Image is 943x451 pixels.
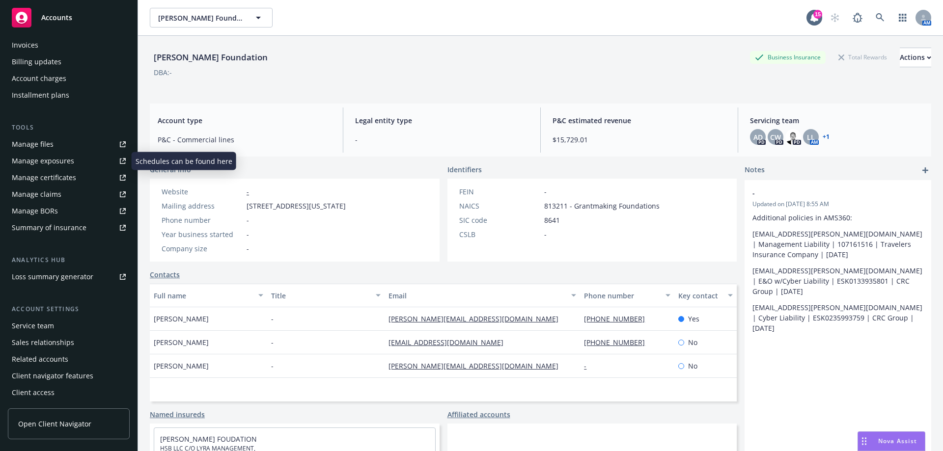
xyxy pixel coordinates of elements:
a: Billing updates [8,54,130,70]
a: [PHONE_NUMBER] [584,338,653,347]
div: Invoices [12,37,38,53]
a: Installment plans [8,87,130,103]
div: -Updated on [DATE] 8:55 AMAdditional policies in AMS360:[EMAIL_ADDRESS][PERSON_NAME][DOMAIN_NAME]... [745,180,931,341]
a: Loss summary generator [8,269,130,285]
span: Updated on [DATE] 8:55 AM [752,200,923,209]
img: photo [785,129,801,145]
div: Tools [8,123,130,133]
button: [PERSON_NAME] Foundation [150,8,273,27]
div: Manage exposures [12,153,74,169]
span: - [247,229,249,239]
span: [PERSON_NAME] [154,314,209,324]
a: Accounts [8,4,130,31]
div: Company size [162,243,243,254]
a: Account charges [8,71,130,86]
div: Full name [154,291,252,301]
a: [EMAIL_ADDRESS][DOMAIN_NAME] [388,338,511,347]
span: $15,729.01 [553,134,726,145]
a: [PERSON_NAME] FOUDATION [160,434,257,444]
div: Phone number [162,215,243,225]
a: Named insureds [150,409,205,420]
div: DBA: - [154,67,172,78]
span: [PERSON_NAME] [154,361,209,371]
span: AD [753,132,763,142]
a: Client access [8,385,130,400]
button: Full name [150,284,267,307]
a: - [584,361,594,371]
div: Billing updates [12,54,61,70]
div: Manage BORs [12,203,58,219]
div: Key contact [678,291,722,301]
span: [STREET_ADDRESS][US_STATE] [247,201,346,211]
div: Title [271,291,370,301]
div: Account charges [12,71,66,86]
span: - [271,361,274,371]
button: Key contact [674,284,737,307]
div: FEIN [459,186,540,197]
button: Actions [900,48,931,67]
a: Manage BORs [8,203,130,219]
div: 15 [813,10,822,19]
a: Summary of insurance [8,220,130,236]
span: No [688,337,697,347]
span: LL [807,132,815,142]
span: - [544,186,547,197]
a: [PERSON_NAME][EMAIL_ADDRESS][DOMAIN_NAME] [388,314,566,323]
div: Analytics hub [8,255,130,265]
div: Website [162,186,243,197]
span: - [355,134,528,145]
button: Phone number [580,284,674,307]
a: Search [870,8,890,27]
div: Client navigator features [12,368,93,384]
div: Related accounts [12,351,68,367]
a: Switch app [893,8,913,27]
a: Manage claims [8,186,130,202]
div: Installment plans [12,87,69,103]
a: [PERSON_NAME][EMAIL_ADDRESS][DOMAIN_NAME] [388,361,566,371]
a: +1 [823,134,830,140]
span: - [247,243,249,254]
span: 8641 [544,215,560,225]
a: Start snowing [825,8,845,27]
a: Manage exposures [8,153,130,169]
span: P&C estimated revenue [553,115,726,126]
div: Manage claims [12,186,61,202]
div: Account settings [8,304,130,314]
span: Legal entity type [355,115,528,126]
a: add [919,164,931,176]
a: [PHONE_NUMBER] [584,314,653,323]
span: No [688,361,697,371]
div: Business Insurance [750,51,826,63]
a: Invoices [8,37,130,53]
a: Service team [8,318,130,334]
p: [EMAIL_ADDRESS][PERSON_NAME][DOMAIN_NAME] | E&O w/Cyber Liability | ESK0133935801 | CRC Group | [... [752,265,923,296]
a: Sales relationships [8,335,130,350]
div: Year business started [162,229,243,239]
span: Accounts [41,14,72,22]
div: Sales relationships [12,335,74,350]
span: Open Client Navigator [18,419,91,429]
div: SIC code [459,215,540,225]
span: P&C - Commercial lines [158,134,331,145]
a: Client navigator features [8,368,130,384]
a: Manage certificates [8,170,130,186]
span: CW [770,132,781,142]
span: - [544,229,547,239]
a: Manage files [8,136,130,152]
span: - [271,337,274,347]
span: - [271,314,274,324]
a: - [247,187,249,196]
span: [PERSON_NAME] Foundation [158,13,243,23]
p: [EMAIL_ADDRESS][PERSON_NAME][DOMAIN_NAME] | Management Liability | 107161516 | Travelers Insuranc... [752,229,923,260]
span: Notes [745,164,765,176]
div: Loss summary generator [12,269,93,285]
p: Additional policies in AMS360: [752,212,923,223]
div: Mailing address [162,201,243,211]
span: Account type [158,115,331,126]
div: Phone number [584,291,659,301]
div: [PERSON_NAME] Foundation [150,51,272,64]
p: [EMAIL_ADDRESS][PERSON_NAME][DOMAIN_NAME] | Cyber Liability | ESK0235993759 | CRC Group | [DATE] [752,302,923,333]
div: NAICS [459,201,540,211]
a: Affiliated accounts [447,409,510,420]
